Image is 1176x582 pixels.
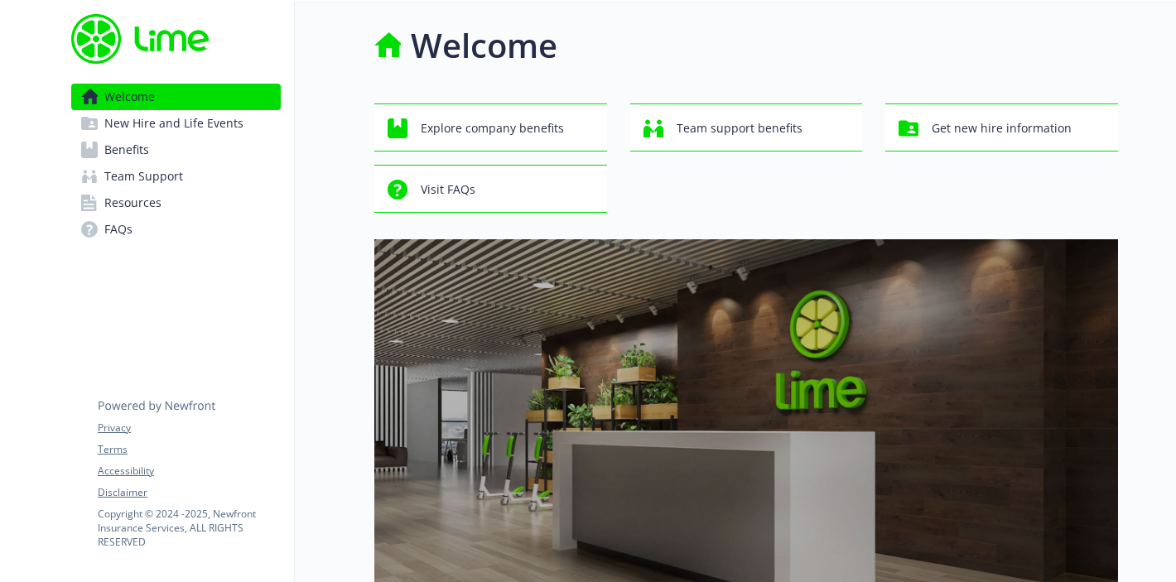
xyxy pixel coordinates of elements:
a: Resources [71,190,281,216]
button: Team support benefits [630,103,863,152]
span: Explore company benefits [421,113,564,144]
span: Team support benefits [677,113,802,144]
span: Welcome [104,84,155,110]
h1: Welcome [411,21,557,70]
a: FAQs [71,216,281,243]
p: Copyright © 2024 - 2025 , Newfront Insurance Services, ALL RIGHTS RESERVED [98,507,280,549]
span: Visit FAQs [421,174,475,205]
a: Accessibility [98,464,280,479]
a: Disclaimer [98,485,280,500]
span: Resources [104,190,161,216]
span: FAQs [104,216,133,243]
span: Benefits [104,137,149,163]
span: Get new hire information [932,113,1072,144]
a: Benefits [71,137,281,163]
a: New Hire and Life Events [71,110,281,137]
span: Team Support [104,163,183,190]
button: Explore company benefits [374,103,607,152]
a: Terms [98,442,280,457]
a: Welcome [71,84,281,110]
button: Get new hire information [885,103,1118,152]
a: Privacy [98,421,280,435]
a: Team Support [71,163,281,190]
button: Visit FAQs [374,165,607,213]
span: New Hire and Life Events [104,110,243,137]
